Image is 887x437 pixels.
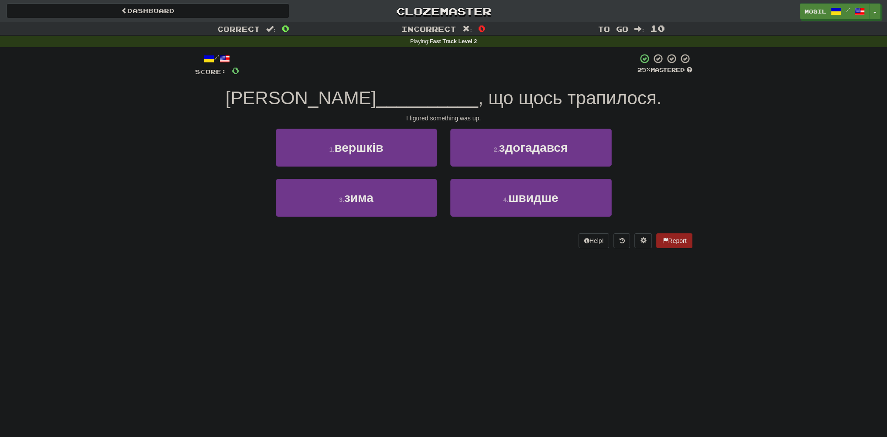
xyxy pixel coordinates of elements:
[637,66,651,73] span: 25 %
[656,233,692,248] button: Report
[478,23,486,34] span: 0
[508,191,558,205] span: швидше
[499,141,568,154] span: здогадався
[503,196,508,203] small: 4 .
[450,179,612,217] button: 4.швидше
[579,233,610,248] button: Help!
[302,3,585,19] a: Clozemaster
[195,53,239,64] div: /
[478,88,661,108] span: , що щось трапилося.
[376,88,478,108] span: __________
[846,7,850,13] span: /
[344,191,373,205] span: зима
[598,24,628,33] span: To go
[195,114,692,123] div: I figured something was up.
[637,66,692,74] div: Mastered
[7,3,289,18] a: Dashboard
[450,129,612,167] button: 2.здогадався
[401,24,456,33] span: Incorrect
[329,146,335,153] small: 1 .
[226,88,376,108] span: [PERSON_NAME]
[232,65,239,76] span: 0
[266,25,276,33] span: :
[334,141,383,154] span: вершків
[650,23,665,34] span: 10
[494,146,499,153] small: 2 .
[282,23,289,34] span: 0
[800,3,870,19] a: mosil /
[276,179,437,217] button: 3.зима
[195,68,226,75] span: Score:
[634,25,644,33] span: :
[613,233,630,248] button: Round history (alt+y)
[462,25,472,33] span: :
[430,38,477,44] strong: Fast Track Level 2
[805,7,826,15] span: mosil
[339,196,344,203] small: 3 .
[217,24,260,33] span: Correct
[276,129,437,167] button: 1.вершків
